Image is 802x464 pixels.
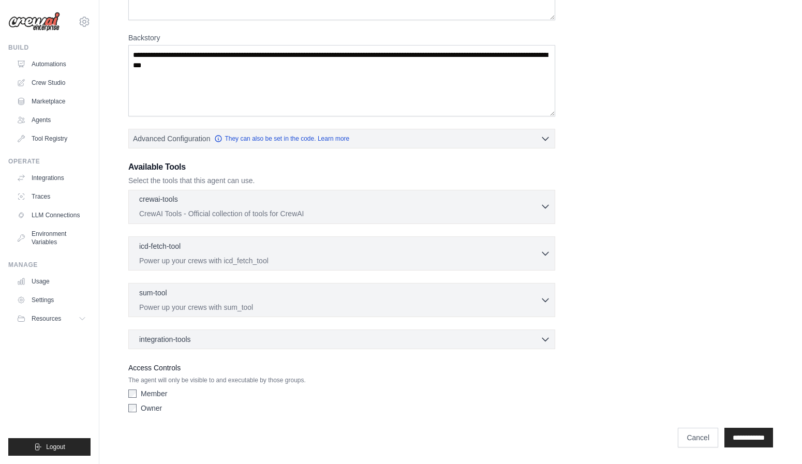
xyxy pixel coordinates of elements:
[8,261,91,269] div: Manage
[12,93,91,110] a: Marketplace
[133,133,210,144] span: Advanced Configuration
[12,273,91,290] a: Usage
[133,288,551,312] button: sum-tool Power up your crews with sum_tool
[128,376,555,384] p: The agent will only be visible to and executable by those groups.
[133,241,551,266] button: icd-fetch-tool Power up your crews with icd_fetch_tool
[128,33,555,43] label: Backstory
[32,315,61,323] span: Resources
[12,188,91,205] a: Traces
[678,428,718,447] a: Cancel
[12,226,91,250] a: Environment Variables
[214,134,349,143] a: They can also be set in the code. Learn more
[12,170,91,186] a: Integrations
[129,129,555,148] button: Advanced Configuration They can also be set in the code. Learn more
[12,207,91,223] a: LLM Connections
[12,130,91,147] a: Tool Registry
[139,241,181,251] p: icd-fetch-tool
[141,388,167,399] label: Member
[133,194,551,219] button: crewai-tools CrewAI Tools - Official collection of tools for CrewAI
[139,256,540,266] p: Power up your crews with icd_fetch_tool
[133,334,551,345] button: integration-tools
[139,288,167,298] p: sum-tool
[8,43,91,52] div: Build
[139,194,178,204] p: crewai-tools
[8,438,91,456] button: Logout
[12,310,91,327] button: Resources
[141,403,162,413] label: Owner
[12,112,91,128] a: Agents
[128,161,555,173] h3: Available Tools
[8,157,91,166] div: Operate
[128,175,555,186] p: Select the tools that this agent can use.
[12,292,91,308] a: Settings
[8,12,60,32] img: Logo
[12,74,91,91] a: Crew Studio
[139,302,540,312] p: Power up your crews with sum_tool
[46,443,65,451] span: Logout
[128,362,555,374] label: Access Controls
[12,56,91,72] a: Automations
[139,334,191,345] span: integration-tools
[139,208,540,219] p: CrewAI Tools - Official collection of tools for CrewAI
